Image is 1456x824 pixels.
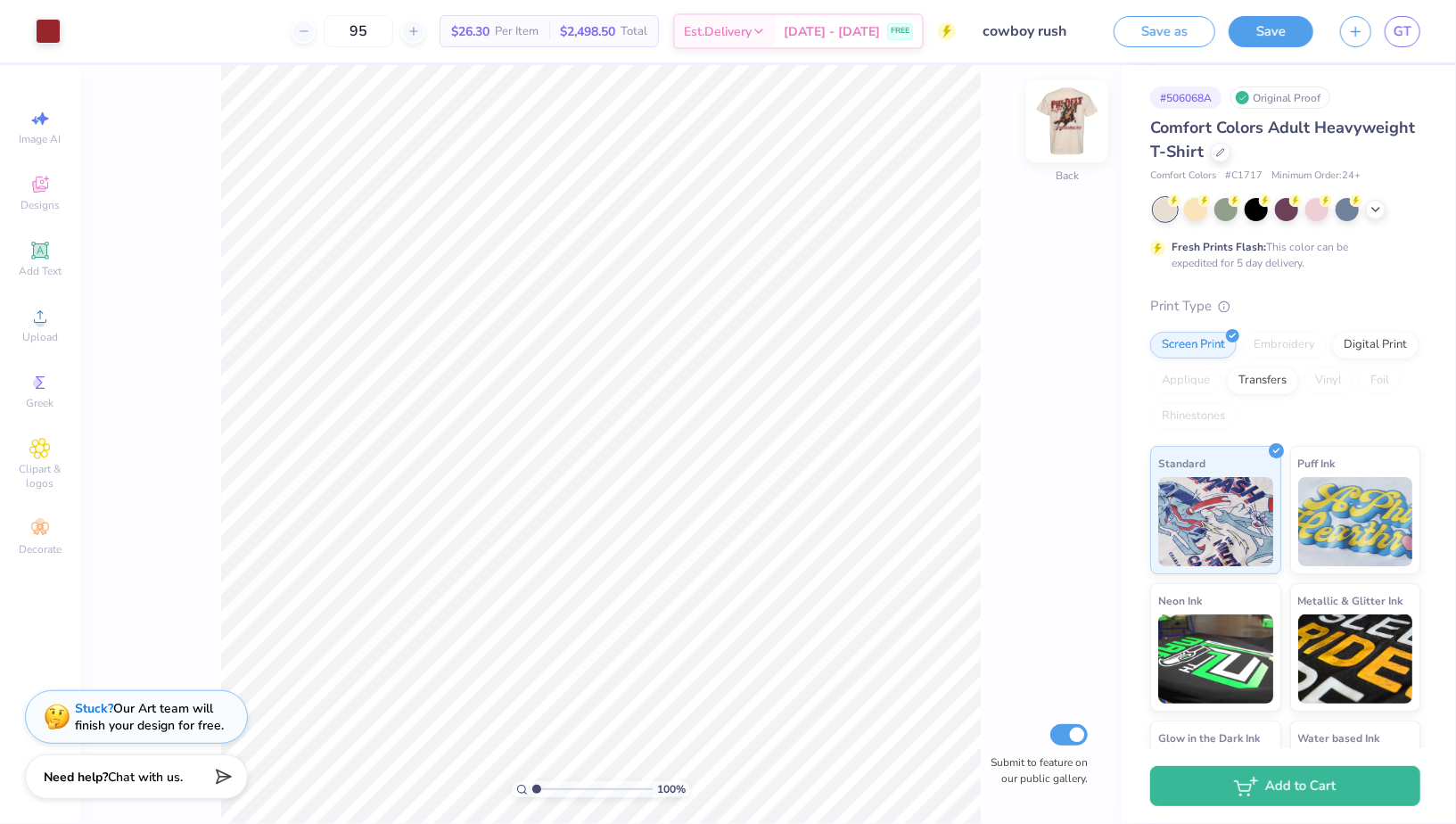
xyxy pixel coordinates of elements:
[1056,169,1079,185] div: Back
[75,700,224,734] div: Our Art team will finish your design for free.
[1158,591,1202,610] span: Neon Ink
[684,22,752,41] span: Est. Delivery
[19,264,62,278] span: Add Text
[560,22,615,41] span: $2,498.50
[1150,403,1237,430] div: Rhinestones
[891,25,909,37] span: FREE
[784,22,880,41] span: [DATE] - [DATE]
[1242,332,1327,358] div: Embroidery
[324,15,393,47] input: – –
[1298,591,1403,610] span: Metallic & Glitter Ink
[495,22,539,41] span: Per Item
[1150,87,1222,109] div: # 506068A
[9,462,71,490] span: Clipart & logos
[44,769,108,786] strong: Need help?
[1385,16,1420,47] a: GT
[1150,766,1420,806] button: Add to Cart
[22,330,58,344] span: Upload
[1150,296,1420,317] div: Print Type
[1150,367,1222,394] div: Applique
[75,700,113,717] strong: Stuck?
[1332,332,1419,358] div: Digital Print
[1298,454,1336,473] span: Puff Ink
[1225,169,1263,184] span: # C1717
[981,754,1088,787] label: Submit to feature on our public gallery.
[27,396,54,410] span: Greek
[1230,87,1330,109] div: Original Proof
[1032,86,1103,157] img: Back
[1298,614,1413,704] img: Metallic & Glitter Ink
[1298,729,1380,747] span: Water based Ink
[1114,16,1215,47] button: Save as
[1172,240,1266,254] strong: Fresh Prints Flash:
[1158,477,1273,566] img: Standard
[1394,21,1411,42] span: GT
[1304,367,1353,394] div: Vinyl
[621,22,647,41] span: Total
[1271,169,1361,184] span: Minimum Order: 24 +
[1150,169,1216,184] span: Comfort Colors
[1172,239,1391,271] div: This color can be expedited for 5 day delivery.
[20,132,62,146] span: Image AI
[1150,332,1237,358] div: Screen Print
[1227,367,1298,394] div: Transfers
[1158,454,1205,473] span: Standard
[1298,477,1413,566] img: Puff Ink
[1158,729,1260,747] span: Glow in the Dark Ink
[108,769,183,786] span: Chat with us.
[1150,117,1415,162] span: Comfort Colors Adult Heavyweight T-Shirt
[21,198,60,212] span: Designs
[1359,367,1401,394] div: Foil
[969,13,1100,49] input: Untitled Design
[657,781,686,797] span: 100 %
[1229,16,1313,47] button: Save
[19,542,62,556] span: Decorate
[451,22,489,41] span: $26.30
[1158,614,1273,704] img: Neon Ink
